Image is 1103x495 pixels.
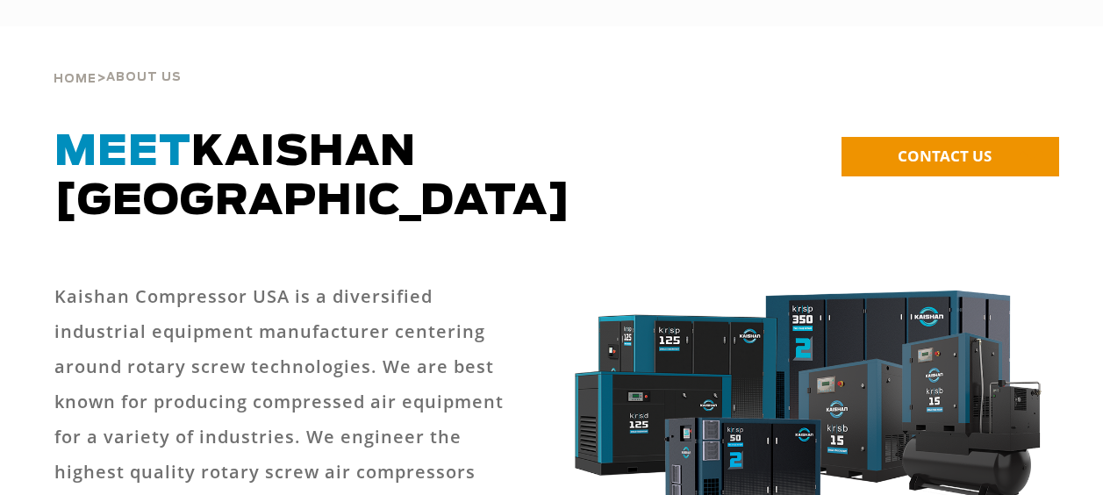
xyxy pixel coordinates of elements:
div: > [54,26,182,93]
span: Home [54,74,97,85]
span: Kaishan [GEOGRAPHIC_DATA] [54,132,571,223]
span: About Us [106,72,182,83]
a: CONTACT US [842,137,1059,176]
span: Meet [54,132,191,174]
a: Home [54,70,97,86]
span: CONTACT US [898,146,992,166]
